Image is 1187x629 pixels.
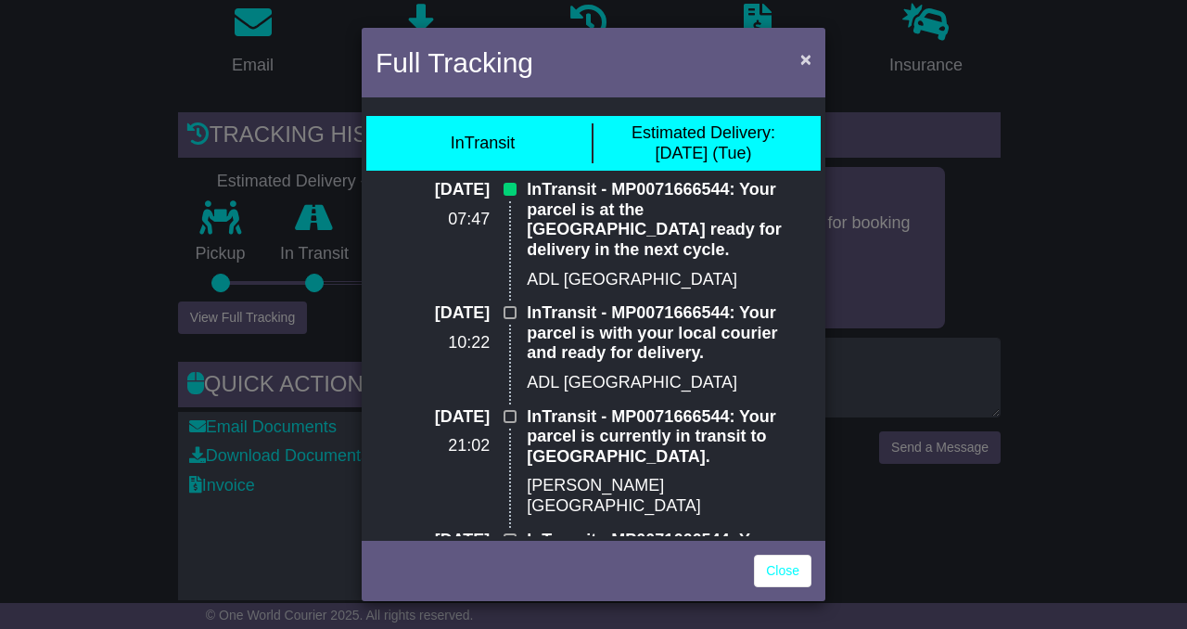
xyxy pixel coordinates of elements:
div: [DATE] (Tue) [632,123,775,163]
p: ADL [GEOGRAPHIC_DATA] [527,270,811,290]
p: InTransit - MP0071666544: Your parcel is with your local courier and ready for delivery. [527,303,811,364]
p: [DATE] [376,303,490,324]
p: [DATE] [376,407,490,428]
span: × [800,48,811,70]
p: 10:22 [376,333,490,353]
a: Close [754,555,811,587]
span: Estimated Delivery: [632,123,775,142]
p: 07:47 [376,210,490,230]
p: 21:02 [376,436,490,456]
h4: Full Tracking [376,42,533,83]
p: InTransit - MP0071666544: Your parcel is currently in transit to [GEOGRAPHIC_DATA]. [527,407,811,468]
p: InTransit - MP0071666544: Your parcel is at the [GEOGRAPHIC_DATA] ready for delivery in the next ... [527,180,811,260]
p: ADL [GEOGRAPHIC_DATA] [527,373,811,393]
p: [DATE] [376,531,490,551]
p: [DATE] [376,180,490,200]
p: InTransit - MP0071666544: Your parcel is currently in transit to [GEOGRAPHIC_DATA]. [527,531,811,591]
p: [PERSON_NAME][GEOGRAPHIC_DATA] [527,476,811,516]
button: Close [791,40,821,78]
div: InTransit [451,134,515,154]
